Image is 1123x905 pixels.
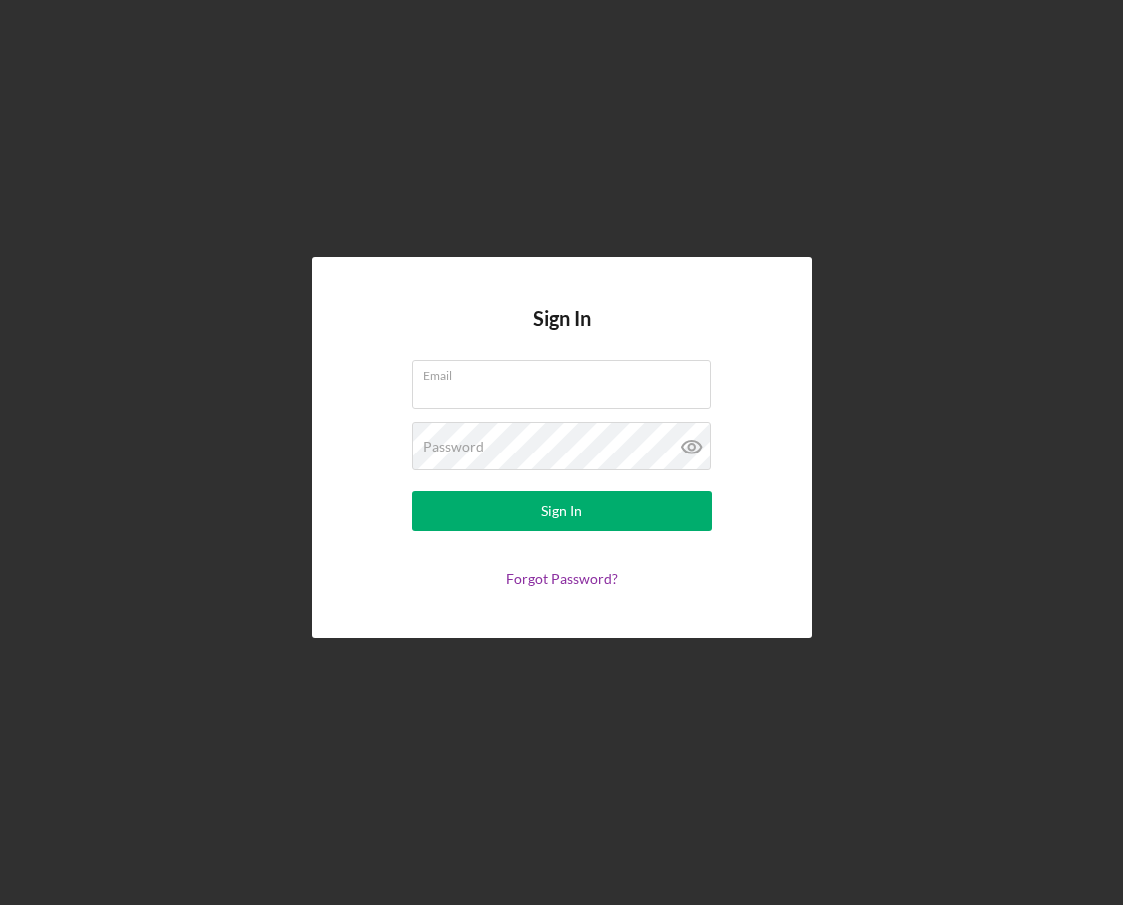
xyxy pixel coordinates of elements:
label: Email [423,361,711,383]
a: Forgot Password? [506,570,618,587]
button: Sign In [412,491,712,531]
h4: Sign In [533,307,591,360]
label: Password [423,439,484,454]
div: Sign In [541,491,582,531]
